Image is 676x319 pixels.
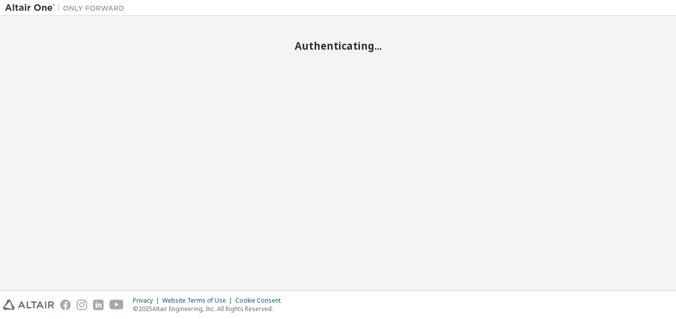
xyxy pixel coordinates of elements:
img: instagram.svg [77,300,87,310]
div: Privacy [133,297,162,305]
img: facebook.svg [60,300,71,310]
p: © 2025 Altair Engineering, Inc. All Rights Reserved. [133,305,287,313]
h2: Authenticating... [5,39,671,52]
img: altair_logo.svg [3,300,54,310]
img: linkedin.svg [93,300,104,310]
div: Website Terms of Use [162,297,235,305]
img: Altair One [5,3,129,13]
img: youtube.svg [110,300,124,310]
div: Cookie Consent [235,297,287,305]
